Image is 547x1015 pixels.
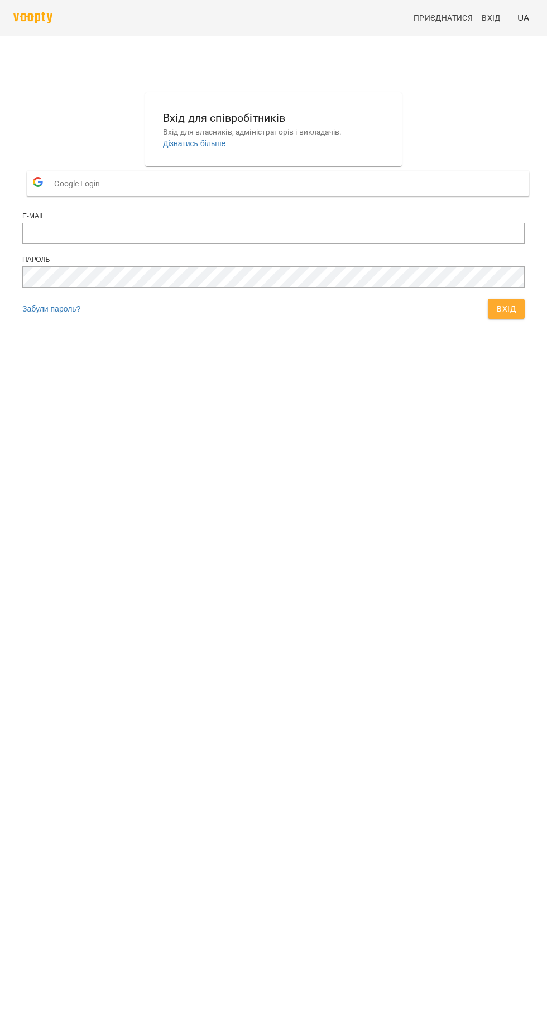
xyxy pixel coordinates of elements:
[482,11,501,25] span: Вхід
[477,8,513,28] a: Вхід
[513,7,534,28] button: UA
[414,11,473,25] span: Приєднатися
[22,212,525,221] div: E-mail
[163,127,384,138] p: Вхід для власників, адміністраторів і викладачів.
[163,139,225,148] a: Дізнатись більше
[27,171,529,196] button: Google Login
[54,173,105,195] span: Google Login
[163,109,384,127] h6: Вхід для співробітників
[409,8,477,28] a: Приєднатися
[517,12,529,23] span: UA
[13,12,52,23] img: voopty.png
[154,100,393,158] button: Вхід для співробітниківВхід для власників, адміністраторів і викладачів.Дізнатись більше
[22,304,80,313] a: Забули пароль?
[497,302,516,315] span: Вхід
[488,299,525,319] button: Вхід
[22,255,525,265] div: Пароль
